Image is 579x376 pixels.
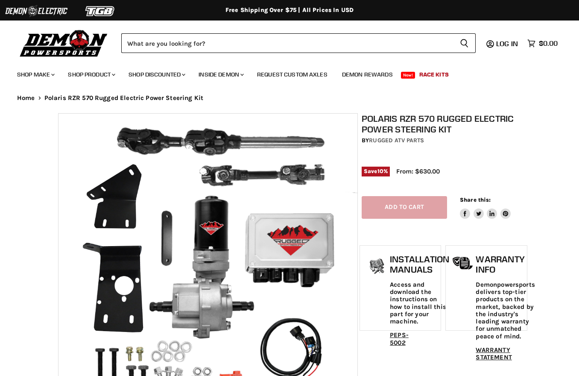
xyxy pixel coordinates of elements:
[122,66,190,83] a: Shop Discounted
[377,168,383,174] span: 10
[4,3,68,19] img: Demon Electric Logo 2
[121,33,453,53] input: Search
[413,66,455,83] a: Race Kits
[460,196,511,219] aside: Share this:
[496,39,518,48] span: Log in
[390,254,449,274] h1: Installation Manuals
[460,197,491,203] span: Share this:
[366,256,388,278] img: install_manual-icon.png
[476,281,535,340] p: Demonpowersports delivers top-tier products on the market, backed by the industry's leading warra...
[362,167,390,176] span: Save %
[11,62,556,83] ul: Main menu
[121,33,476,53] form: Product
[61,66,120,83] a: Shop Product
[17,94,35,102] a: Home
[362,136,525,145] div: by
[362,113,525,135] h1: Polaris RZR 570 Rugged Electric Power Steering Kit
[369,137,424,144] a: Rugged ATV Parts
[453,33,476,53] button: Search
[390,331,409,346] a: PEPS-5002
[390,281,449,326] p: Access and download the instructions on how to install this part for your machine.
[17,28,111,58] img: Demon Powersports
[476,254,535,274] h1: Warranty Info
[192,66,249,83] a: Inside Demon
[452,256,474,270] img: warranty-icon.png
[44,94,204,102] span: Polaris RZR 570 Rugged Electric Power Steering Kit
[396,167,440,175] span: From: $630.00
[401,72,415,79] span: New!
[251,66,334,83] a: Request Custom Axles
[476,346,512,361] a: WARRANTY STATEMENT
[523,37,562,50] a: $0.00
[68,3,132,19] img: TGB Logo 2
[336,66,399,83] a: Demon Rewards
[539,39,558,47] span: $0.00
[11,66,60,83] a: Shop Make
[492,40,523,47] a: Log in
